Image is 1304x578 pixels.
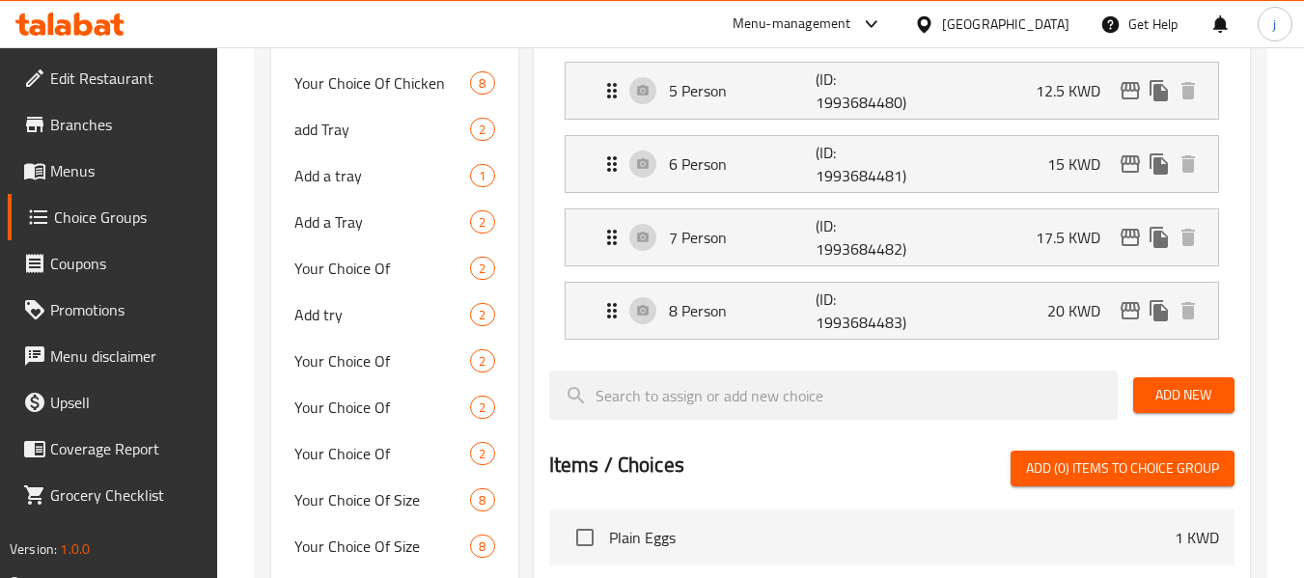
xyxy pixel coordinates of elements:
[549,201,1235,274] li: Expand
[470,164,494,187] div: Choices
[294,396,470,419] span: Your Choice Of
[549,127,1235,201] li: Expand
[8,379,218,426] a: Upsell
[1145,296,1174,325] button: duplicate
[549,371,1118,420] input: search
[50,159,203,182] span: Menus
[294,71,470,95] span: Your Choice Of Chicken
[470,442,494,465] div: Choices
[8,426,218,472] a: Coverage Report
[549,451,684,480] h2: Items / Choices
[294,257,470,280] span: Your Choice Of
[470,257,494,280] div: Choices
[1174,296,1203,325] button: delete
[942,14,1069,35] div: [GEOGRAPHIC_DATA]
[50,344,203,368] span: Menu disclaimer
[50,113,203,136] span: Branches
[470,210,494,234] div: Choices
[471,74,493,93] span: 8
[271,152,517,199] div: Add a tray1
[566,209,1218,265] div: Expand
[50,67,203,90] span: Edit Restaurant
[470,488,494,511] div: Choices
[816,141,914,187] p: (ID: 1993684481)
[271,384,517,430] div: Your Choice Of2
[50,437,203,460] span: Coverage Report
[1116,76,1145,105] button: edit
[271,291,517,338] div: Add try2
[294,535,470,558] span: Your Choice Of Size
[470,349,494,372] div: Choices
[50,298,203,321] span: Promotions
[8,287,218,333] a: Promotions
[294,164,470,187] span: Add a tray
[816,288,914,334] p: (ID: 1993684483)
[1026,456,1219,481] span: Add (0) items to choice group
[471,121,493,139] span: 2
[271,199,517,245] div: Add a Tray2
[1174,150,1203,179] button: delete
[8,55,218,101] a: Edit Restaurant
[470,118,494,141] div: Choices
[8,333,218,379] a: Menu disclaimer
[8,148,218,194] a: Menus
[1145,76,1174,105] button: duplicate
[8,240,218,287] a: Coupons
[1145,223,1174,252] button: duplicate
[1116,223,1145,252] button: edit
[471,352,493,371] span: 2
[8,194,218,240] a: Choice Groups
[50,252,203,275] span: Coupons
[566,136,1218,192] div: Expand
[669,152,817,176] p: 6 Person
[471,306,493,324] span: 2
[294,442,470,465] span: Your Choice Of
[816,214,914,261] p: (ID: 1993684482)
[294,488,470,511] span: Your Choice Of Size
[294,303,470,326] span: Add try
[294,118,470,141] span: add Tray
[609,526,1175,549] span: Plain Eggs
[1145,150,1174,179] button: duplicate
[471,399,493,417] span: 2
[1036,79,1116,102] p: 12.5 KWD
[271,477,517,523] div: Your Choice Of Size8
[8,472,218,518] a: Grocery Checklist
[470,71,494,95] div: Choices
[669,79,817,102] p: 5 Person
[549,54,1235,127] li: Expand
[816,68,914,114] p: (ID: 1993684480)
[60,537,90,562] span: 1.0.0
[1174,223,1203,252] button: delete
[1133,377,1235,413] button: Add New
[669,299,817,322] p: 8 Person
[565,517,605,558] span: Select choice
[733,13,851,36] div: Menu-management
[294,210,470,234] span: Add a Tray
[1273,14,1276,35] span: j
[1175,526,1219,549] p: 1 KWD
[669,226,817,249] p: 7 Person
[471,491,493,509] span: 8
[1149,383,1219,407] span: Add New
[54,206,203,229] span: Choice Groups
[271,523,517,569] div: Your Choice Of Size8
[566,283,1218,339] div: Expand
[271,245,517,291] div: Your Choice Of2
[471,537,493,556] span: 8
[50,391,203,414] span: Upsell
[271,338,517,384] div: Your Choice Of2
[271,430,517,477] div: Your Choice Of2
[471,213,493,232] span: 2
[1047,152,1116,176] p: 15 KWD
[566,63,1218,119] div: Expand
[470,396,494,419] div: Choices
[8,101,218,148] a: Branches
[1116,296,1145,325] button: edit
[1116,150,1145,179] button: edit
[271,60,517,106] div: Your Choice Of Chicken8
[271,106,517,152] div: add Tray2
[471,260,493,278] span: 2
[471,445,493,463] span: 2
[549,274,1235,347] li: Expand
